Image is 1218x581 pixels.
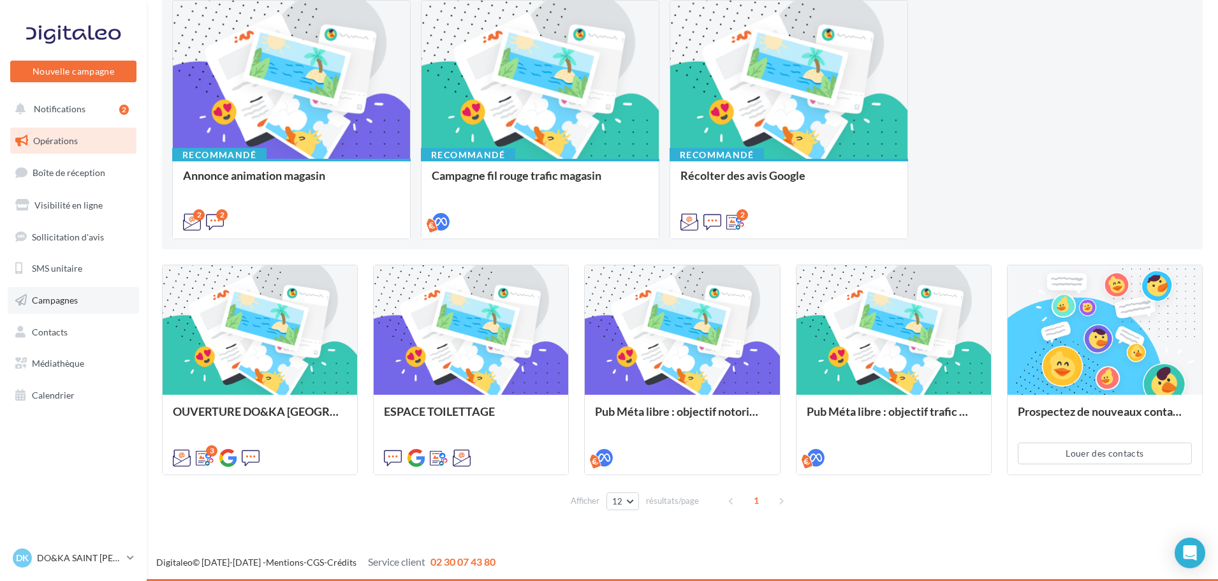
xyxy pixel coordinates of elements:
[183,169,400,195] div: Annonce animation magasin
[193,209,205,221] div: 2
[646,495,699,507] span: résultats/page
[8,287,139,314] a: Campagnes
[571,495,599,507] span: Afficher
[8,192,139,219] a: Visibilité en ligne
[8,96,134,122] button: Notifications 2
[670,148,764,162] div: Recommandé
[612,496,623,506] span: 12
[746,490,767,511] span: 1
[32,231,104,242] span: Sollicitation d'avis
[206,445,217,457] div: 3
[327,557,356,568] a: Crédits
[1018,405,1192,430] div: Prospectez de nouveaux contacts
[10,61,136,82] button: Nouvelle campagne
[8,350,139,377] a: Médiathèque
[1175,538,1205,568] div: Open Intercom Messenger
[34,200,103,210] span: Visibilité en ligne
[737,209,748,221] div: 2
[173,405,347,430] div: OUVERTURE DO&KA [GEOGRAPHIC_DATA]
[595,405,769,430] div: Pub Méta libre : objectif notoriété
[32,358,84,369] span: Médiathèque
[680,169,897,195] div: Récolter des avis Google
[32,263,82,274] span: SMS unitaire
[266,557,304,568] a: Mentions
[430,555,495,568] span: 02 30 07 43 80
[8,224,139,251] a: Sollicitation d'avis
[32,390,75,401] span: Calendrier
[34,103,85,114] span: Notifications
[156,557,193,568] a: Digitaleo
[37,552,122,564] p: DO&KA SAINT [PERSON_NAME]
[8,128,139,154] a: Opérations
[807,405,981,430] div: Pub Méta libre : objectif trafic magasin
[33,167,105,178] span: Boîte de réception
[8,319,139,346] a: Contacts
[33,135,78,146] span: Opérations
[384,405,558,430] div: ESPACE TOILETTAGE
[421,148,515,162] div: Recommandé
[10,546,136,570] a: DK DO&KA SAINT [PERSON_NAME]
[8,255,139,282] a: SMS unitaire
[1018,443,1192,464] button: Louer des contacts
[156,557,495,568] span: © [DATE]-[DATE] - - -
[307,557,324,568] a: CGS
[8,382,139,409] a: Calendrier
[432,169,649,195] div: Campagne fil rouge trafic magasin
[368,555,425,568] span: Service client
[216,209,228,221] div: 2
[8,159,139,186] a: Boîte de réception
[32,295,78,305] span: Campagnes
[606,492,639,510] button: 12
[172,148,267,162] div: Recommandé
[32,327,68,337] span: Contacts
[119,105,129,115] div: 2
[16,552,29,564] span: DK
